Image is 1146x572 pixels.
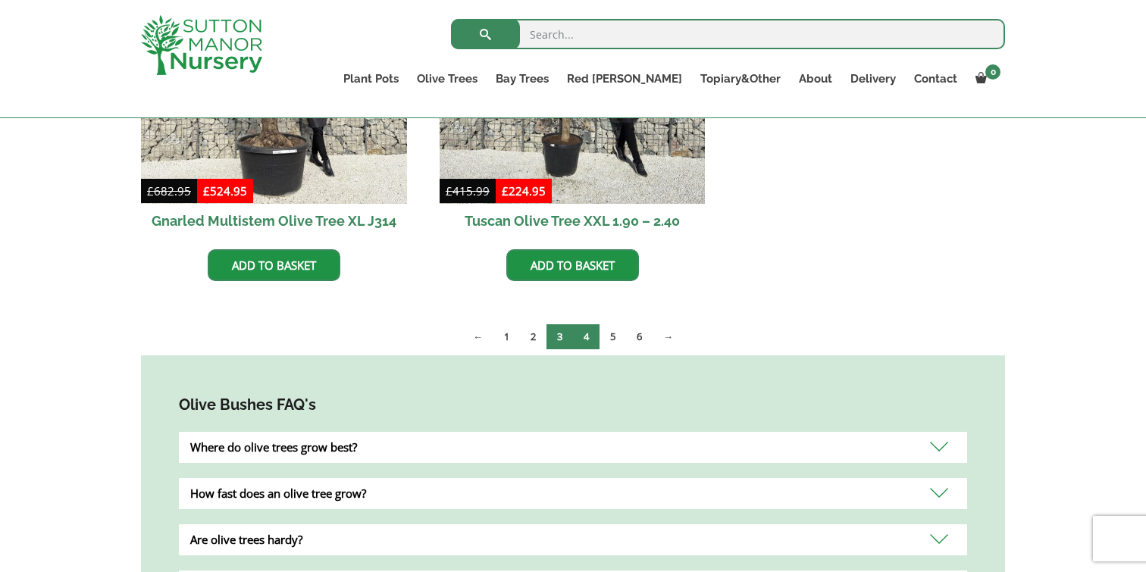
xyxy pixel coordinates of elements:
h2: Tuscan Olive Tree XXL 1.90 – 2.40 [440,204,706,238]
a: Contact [905,68,966,89]
a: Plant Pots [334,68,408,89]
span: £ [446,183,452,198]
a: Delivery [841,68,905,89]
a: Add to basket: “Gnarled Multistem Olive Tree XL J314” [208,249,340,281]
nav: Product Pagination [141,324,1005,355]
a: Add to basket: “Tuscan Olive Tree XXL 1.90 - 2.40” [506,249,639,281]
a: ← [462,324,493,349]
a: Topiary&Other [691,68,790,89]
bdi: 415.99 [446,183,490,198]
h4: Olive Bushes FAQ's [179,393,967,417]
a: Page 5 [600,324,626,349]
a: Page 1 [493,324,520,349]
a: Page 6 [626,324,653,349]
span: 0 [985,64,1000,80]
h2: Gnarled Multistem Olive Tree XL J314 [141,204,407,238]
input: Search... [451,19,1005,49]
bdi: 224.95 [502,183,546,198]
a: 0 [966,68,1005,89]
bdi: 682.95 [147,183,191,198]
span: £ [502,183,509,198]
span: £ [147,183,154,198]
span: Page 3 [546,324,573,349]
span: £ [203,183,210,198]
a: → [653,324,684,349]
a: Page 2 [520,324,546,349]
div: How fast does an olive tree grow? [179,478,967,509]
a: About [790,68,841,89]
img: logo [141,15,262,75]
div: Where do olive trees grow best? [179,432,967,463]
a: Bay Trees [487,68,558,89]
bdi: 524.95 [203,183,247,198]
a: Page 4 [573,324,600,349]
div: Are olive trees hardy? [179,524,967,555]
a: Red [PERSON_NAME] [558,68,691,89]
a: Olive Trees [408,68,487,89]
